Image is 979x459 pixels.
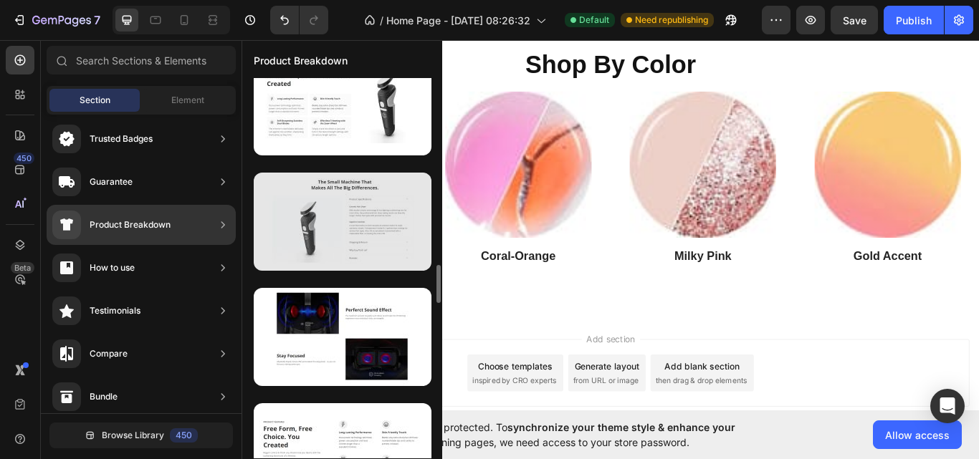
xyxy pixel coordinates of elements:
[333,420,791,450] span: Your page is password protected. To when designing pages, we need access to your store password.
[90,304,140,318] div: Testimonials
[831,6,878,34] button: Save
[170,428,198,443] div: 450
[11,246,204,267] h3: Soft Nude
[269,395,367,408] span: inspired by CRO experts
[226,64,419,235] a: Image Title
[242,37,979,414] iframe: Design area
[226,246,419,267] h3: Rich Text Editor. Editing area: main
[228,248,418,266] p: Coral-Orange
[6,6,107,34] button: 7
[11,64,204,235] a: Image Title
[443,248,633,266] p: Milky Pink
[22,64,192,235] img: Alt Image
[659,248,849,266] p: Gold Accent
[896,13,932,28] div: Publish
[90,132,153,146] div: Trusted Badges
[14,153,34,164] div: 450
[171,94,204,107] span: Element
[386,395,463,408] span: from URL or image
[396,345,464,360] span: Add section
[90,218,171,232] div: Product Breakdown
[90,175,133,189] div: Guarantee
[90,347,128,361] div: Compare
[493,377,581,392] div: Add blank section
[333,421,735,448] span: synchronize your theme style & enhance your experience
[388,377,464,392] div: Generate layout
[441,246,634,267] h3: Rich Text Editor. Editing area: main
[452,64,623,235] img: Alt Image
[49,422,233,448] button: Browse Library450
[80,94,110,107] span: Section
[11,13,849,53] h2: Shop By Color
[930,389,965,423] div: Open Intercom Messenger
[47,46,236,74] input: Search Sections & Elements
[386,13,530,28] span: Home Page - [DATE] 08:26:32
[884,6,944,34] button: Publish
[90,390,118,404] div: Bundle
[90,261,135,275] div: How to use
[635,14,708,26] span: Need republishing
[441,64,634,235] a: Image Title
[11,262,34,274] div: Beta
[380,13,383,28] span: /
[885,427,950,443] span: Allow access
[94,11,100,29] p: 7
[657,246,850,267] h3: Rich Text Editor. Editing area: main
[237,64,408,235] img: Alt Image
[668,64,839,235] img: Alt Image
[102,429,164,442] span: Browse Library
[843,14,866,26] span: Save
[276,377,363,392] div: Choose templates
[482,395,589,408] span: then drag & drop elements
[873,420,962,449] button: Allow access
[270,6,328,34] div: Undo/Redo
[657,64,850,235] a: Image Title
[579,14,609,26] span: Default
